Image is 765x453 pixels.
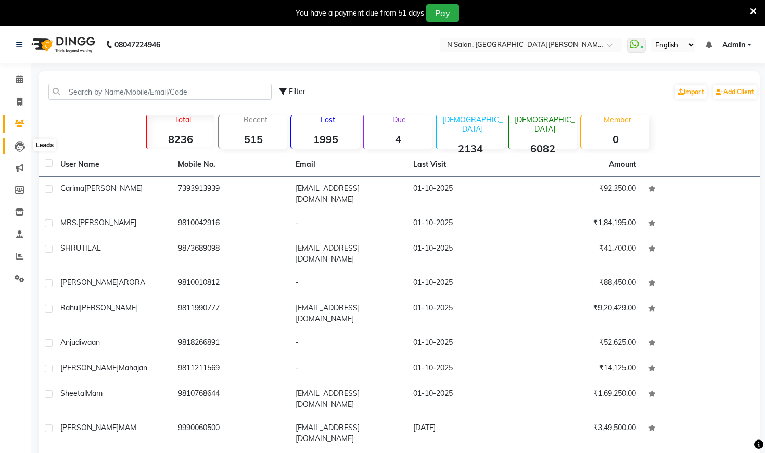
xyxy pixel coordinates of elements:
[713,85,757,99] a: Add Client
[75,338,100,347] span: diwaan
[426,4,459,22] button: Pay
[80,303,138,313] span: [PERSON_NAME]
[172,382,289,416] td: 9810768644
[60,423,119,432] span: [PERSON_NAME]
[151,115,215,124] p: Total
[27,30,98,59] img: logo
[525,416,642,450] td: ₹3,49,500.00
[441,115,505,134] p: [DEMOGRAPHIC_DATA]
[513,115,577,134] p: [DEMOGRAPHIC_DATA]
[603,153,642,176] th: Amount
[172,271,289,296] td: 9810010812
[33,139,56,151] div: Leads
[366,115,432,124] p: Due
[437,142,505,155] strong: 2134
[289,356,407,382] td: -
[172,296,289,331] td: 9811990777
[407,331,525,356] td: 01-10-2025
[119,363,147,372] span: mahajan
[84,184,143,193] span: [PERSON_NAME]
[172,356,289,382] td: 9811211569
[114,30,160,59] b: 08047224946
[407,211,525,237] td: 01-10-2025
[525,177,642,211] td: ₹92,350.00
[172,416,289,450] td: 9990060500
[407,271,525,296] td: 01-10-2025
[119,423,136,432] span: MAM
[60,184,84,193] span: garima
[87,243,101,253] span: LAL
[172,331,289,356] td: 9818266891
[296,8,424,19] div: You have a payment due from 51 days
[289,177,407,211] td: [EMAIL_ADDRESS][DOMAIN_NAME]
[364,133,432,146] strong: 4
[525,331,642,356] td: ₹52,625.00
[119,278,145,287] span: ARORA
[60,338,75,347] span: anju
[291,133,360,146] strong: 1995
[407,356,525,382] td: 01-10-2025
[581,133,649,146] strong: 0
[525,296,642,331] td: ₹9,20,429.00
[172,211,289,237] td: 9810042916
[525,356,642,382] td: ₹14,125.00
[289,211,407,237] td: -
[289,87,305,96] span: Filter
[722,40,745,50] span: Admin
[525,382,642,416] td: ₹1,69,250.00
[289,153,407,177] th: Email
[407,296,525,331] td: 01-10-2025
[60,389,86,398] span: Sheetal
[407,416,525,450] td: [DATE]
[60,303,80,313] span: Rahul
[172,153,289,177] th: Mobile No.
[78,218,136,227] span: [PERSON_NAME]
[60,278,119,287] span: [PERSON_NAME]
[289,237,407,271] td: [EMAIL_ADDRESS][DOMAIN_NAME]
[675,85,707,99] a: Import
[60,243,87,253] span: SHRUTI
[525,211,642,237] td: ₹1,84,195.00
[48,84,272,100] input: Search by Name/Mobile/Email/Code
[60,363,119,372] span: [PERSON_NAME]
[86,389,103,398] span: Mam
[407,382,525,416] td: 01-10-2025
[407,237,525,271] td: 01-10-2025
[407,153,525,177] th: Last Visit
[289,382,407,416] td: [EMAIL_ADDRESS][DOMAIN_NAME]
[289,331,407,356] td: -
[289,271,407,296] td: -
[289,296,407,331] td: [EMAIL_ADDRESS][DOMAIN_NAME]
[219,133,287,146] strong: 515
[60,218,78,227] span: MRS.
[289,416,407,450] td: [EMAIL_ADDRESS][DOMAIN_NAME]
[172,177,289,211] td: 7393913939
[296,115,360,124] p: Lost
[525,237,642,271] td: ₹41,700.00
[147,133,215,146] strong: 8236
[223,115,287,124] p: Recent
[54,153,172,177] th: User Name
[525,271,642,296] td: ₹88,450.00
[585,115,649,124] p: Member
[407,177,525,211] td: 01-10-2025
[172,237,289,271] td: 9873689098
[509,142,577,155] strong: 6082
